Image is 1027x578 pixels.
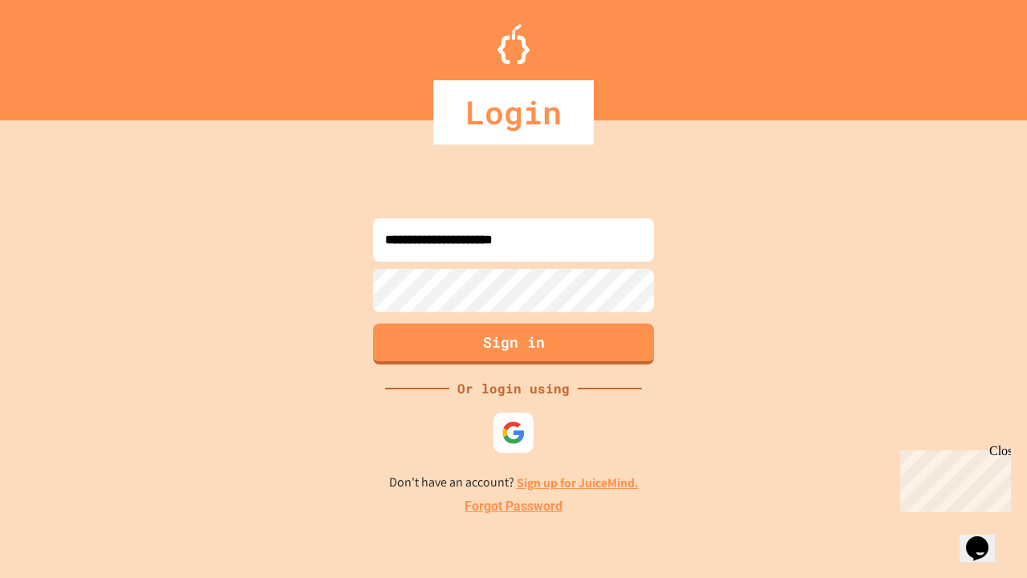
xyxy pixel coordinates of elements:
img: Logo.svg [497,24,530,64]
iframe: chat widget [894,444,1011,512]
div: Login [433,80,594,144]
button: Sign in [373,324,654,364]
p: Don't have an account? [389,473,639,493]
img: google-icon.svg [501,421,526,445]
div: Chat with us now!Close [6,6,111,102]
iframe: chat widget [960,514,1011,562]
div: Or login using [449,379,578,398]
a: Sign up for JuiceMind. [517,474,639,491]
a: Forgot Password [465,497,562,516]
